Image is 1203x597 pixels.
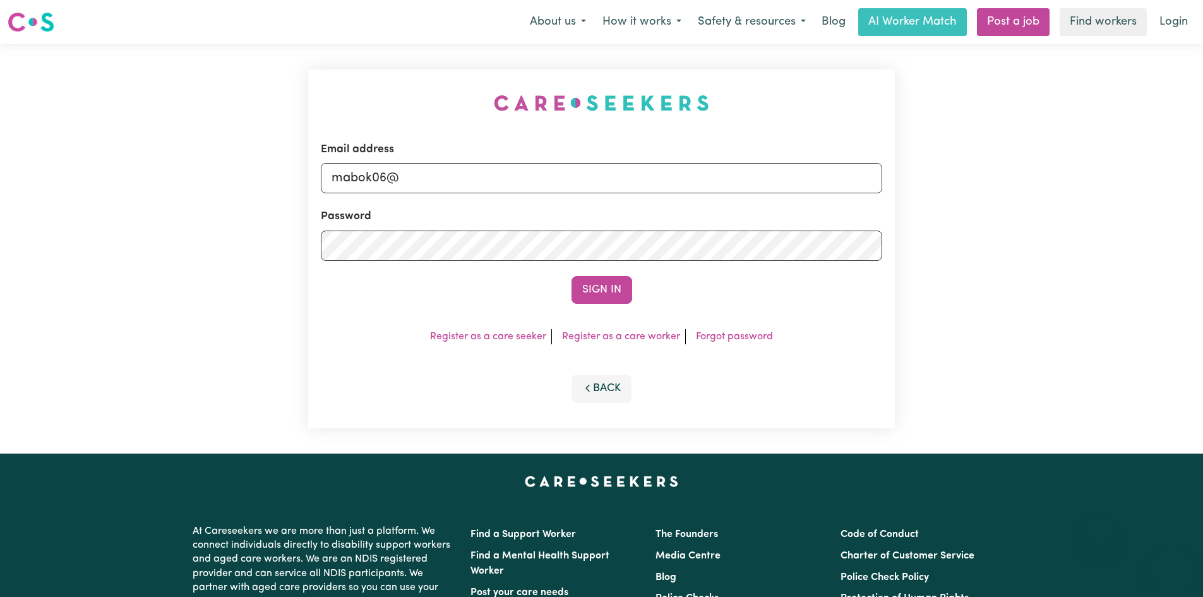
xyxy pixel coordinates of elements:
a: Forgot password [696,332,773,342]
a: The Founders [655,529,718,540]
a: Blog [814,8,853,36]
iframe: Close message [1087,516,1112,541]
a: Post a job [977,8,1050,36]
a: Careseekers home page [525,476,678,486]
a: Police Check Policy [841,572,929,582]
button: Back [572,375,632,402]
a: Charter of Customer Service [841,551,974,561]
a: Register as a care worker [562,332,680,342]
iframe: Button to launch messaging window [1152,546,1193,587]
button: How it works [594,9,690,35]
input: Email address [321,163,882,193]
button: About us [522,9,594,35]
a: Media Centre [655,551,721,561]
a: Login [1152,8,1195,36]
label: Password [321,208,371,225]
a: Find a Support Worker [470,529,576,540]
a: Blog [655,572,676,582]
a: AI Worker Match [858,8,967,36]
button: Safety & resources [690,9,814,35]
img: Careseekers logo [8,11,54,33]
a: Find workers [1060,8,1147,36]
a: Careseekers logo [8,8,54,37]
label: Email address [321,142,394,158]
button: Sign In [572,276,632,304]
a: Find a Mental Health Support Worker [470,551,609,576]
a: Register as a care seeker [430,332,546,342]
a: Code of Conduct [841,529,919,540]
